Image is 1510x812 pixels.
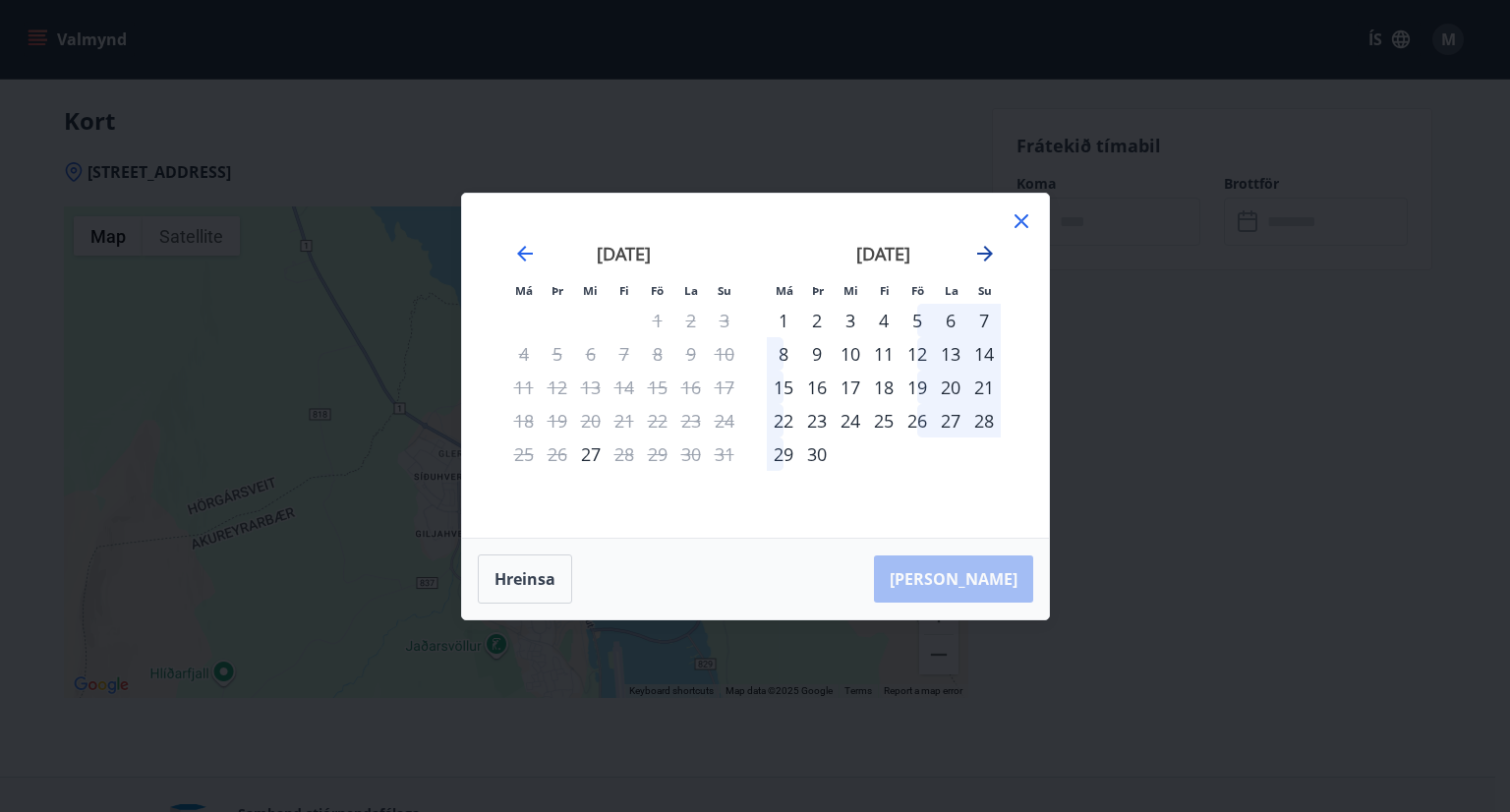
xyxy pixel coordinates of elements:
[867,337,900,371] td: Choose fimmtudagur, 11. september 2025 as your check-in date. It’s available.
[900,371,934,404] td: Choose föstudagur, 19. september 2025 as your check-in date. It’s available.
[800,304,834,337] div: 2
[641,404,674,437] td: Not available. föstudagur, 22. ágúst 2025
[856,242,910,265] strong: [DATE]
[767,371,800,404] div: 15
[900,371,934,404] div: 19
[934,371,967,404] td: Choose laugardagur, 20. september 2025 as your check-in date. It’s available.
[674,337,708,371] td: Not available. laugardagur, 9. ágúst 2025
[674,371,708,404] td: Not available. laugardagur, 16. ágúst 2025
[978,283,992,298] small: Su
[800,337,834,371] div: 9
[674,404,708,437] td: Not available. laugardagur, 23. ágúst 2025
[541,437,574,471] td: Not available. þriðjudagur, 26. ágúst 2025
[934,371,967,404] div: 20
[708,337,741,371] td: Not available. sunnudagur, 10. ágúst 2025
[651,283,664,298] small: Fö
[597,242,651,265] strong: [DATE]
[867,404,900,437] td: Choose fimmtudagur, 25. september 2025 as your check-in date. It’s available.
[574,337,608,371] td: Not available. miðvikudagur, 6. ágúst 2025
[967,304,1001,337] div: 7
[867,304,900,337] div: 4
[767,304,800,337] td: Choose mánudagur, 1. september 2025 as your check-in date. It’s available.
[973,242,997,265] div: Move forward to switch to the next month.
[834,304,867,337] div: 3
[641,337,674,371] td: Not available. föstudagur, 8. ágúst 2025
[967,337,1001,371] td: Choose sunnudagur, 14. september 2025 as your check-in date. It’s available.
[834,404,867,437] td: Choose miðvikudagur, 24. september 2025 as your check-in date. It’s available.
[967,404,1001,437] div: 28
[967,371,1001,404] td: Choose sunnudagur, 21. september 2025 as your check-in date. It’s available.
[574,371,608,404] td: Not available. miðvikudagur, 13. ágúst 2025
[800,304,834,337] td: Choose þriðjudagur, 2. september 2025 as your check-in date. It’s available.
[800,404,834,437] div: 23
[834,371,867,404] td: Choose miðvikudagur, 17. september 2025 as your check-in date. It’s available.
[800,371,834,404] div: 16
[507,371,541,404] td: Not available. mánudagur, 11. ágúst 2025
[800,371,834,404] td: Choose þriðjudagur, 16. september 2025 as your check-in date. It’s available.
[641,437,674,471] td: Not available. föstudagur, 29. ágúst 2025
[767,437,800,471] td: Choose mánudagur, 29. september 2025 as your check-in date. It’s available.
[574,404,608,437] td: Not available. miðvikudagur, 20. ágúst 2025
[684,283,698,298] small: La
[641,304,674,337] td: Not available. föstudagur, 1. ágúst 2025
[507,337,541,371] td: Not available. mánudagur, 4. ágúst 2025
[967,304,1001,337] td: Choose sunnudagur, 7. september 2025 as your check-in date. It’s available.
[541,404,574,437] td: Not available. þriðjudagur, 19. ágúst 2025
[880,283,890,298] small: Fi
[834,404,867,437] div: 24
[867,337,900,371] div: 11
[486,217,1025,514] div: Calendar
[767,337,800,371] td: Choose mánudagur, 8. september 2025 as your check-in date. It’s available.
[900,337,934,371] td: Choose föstudagur, 12. september 2025 as your check-in date. It’s available.
[945,283,958,298] small: La
[843,283,858,298] small: Mi
[767,304,800,337] div: Aðeins innritun í boði
[574,437,608,471] div: Aðeins innritun í boði
[834,337,867,371] td: Choose miðvikudagur, 10. september 2025 as your check-in date. It’s available.
[934,337,967,371] div: 13
[641,371,674,404] td: Not available. föstudagur, 15. ágúst 2025
[776,283,793,298] small: Má
[608,404,641,437] td: Not available. fimmtudagur, 21. ágúst 2025
[934,337,967,371] td: Choose laugardagur, 13. september 2025 as your check-in date. It’s available.
[608,371,641,404] td: Not available. fimmtudagur, 14. ágúst 2025
[911,283,924,298] small: Fö
[708,304,741,337] td: Not available. sunnudagur, 3. ágúst 2025
[552,283,563,298] small: Þr
[900,304,934,337] div: 5
[767,437,800,471] div: 29
[800,437,834,471] div: 30
[708,371,741,404] td: Not available. sunnudagur, 17. ágúst 2025
[800,437,834,471] td: Choose þriðjudagur, 30. september 2025 as your check-in date. It’s available.
[708,437,741,471] td: Not available. sunnudagur, 31. ágúst 2025
[674,304,708,337] td: Not available. laugardagur, 2. ágúst 2025
[608,437,641,471] div: Aðeins útritun í boði
[767,404,800,437] div: 22
[767,404,800,437] td: Choose mánudagur, 22. september 2025 as your check-in date. It’s available.
[583,283,598,298] small: Mi
[541,337,574,371] td: Not available. þriðjudagur, 5. ágúst 2025
[867,404,900,437] div: 25
[834,337,867,371] div: 10
[867,304,900,337] td: Choose fimmtudagur, 4. september 2025 as your check-in date. It’s available.
[900,404,934,437] td: Choose föstudagur, 26. september 2025 as your check-in date. It’s available.
[900,404,934,437] div: 26
[800,404,834,437] td: Choose þriðjudagur, 23. september 2025 as your check-in date. It’s available.
[934,404,967,437] div: 27
[674,437,708,471] td: Not available. laugardagur, 30. ágúst 2025
[967,404,1001,437] td: Choose sunnudagur, 28. september 2025 as your check-in date. It’s available.
[515,283,533,298] small: Má
[934,304,967,337] div: 6
[967,337,1001,371] div: 14
[934,404,967,437] td: Choose laugardagur, 27. september 2025 as your check-in date. It’s available.
[800,337,834,371] td: Choose þriðjudagur, 9. september 2025 as your check-in date. It’s available.
[834,371,867,404] div: 17
[900,337,934,371] div: 12
[867,371,900,404] td: Choose fimmtudagur, 18. september 2025 as your check-in date. It’s available.
[767,371,800,404] td: Choose mánudagur, 15. september 2025 as your check-in date. It’s available.
[967,371,1001,404] div: 21
[934,304,967,337] td: Choose laugardagur, 6. september 2025 as your check-in date. It’s available.
[812,283,824,298] small: Þr
[507,437,541,471] td: Not available. mánudagur, 25. ágúst 2025
[478,554,572,604] button: Hreinsa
